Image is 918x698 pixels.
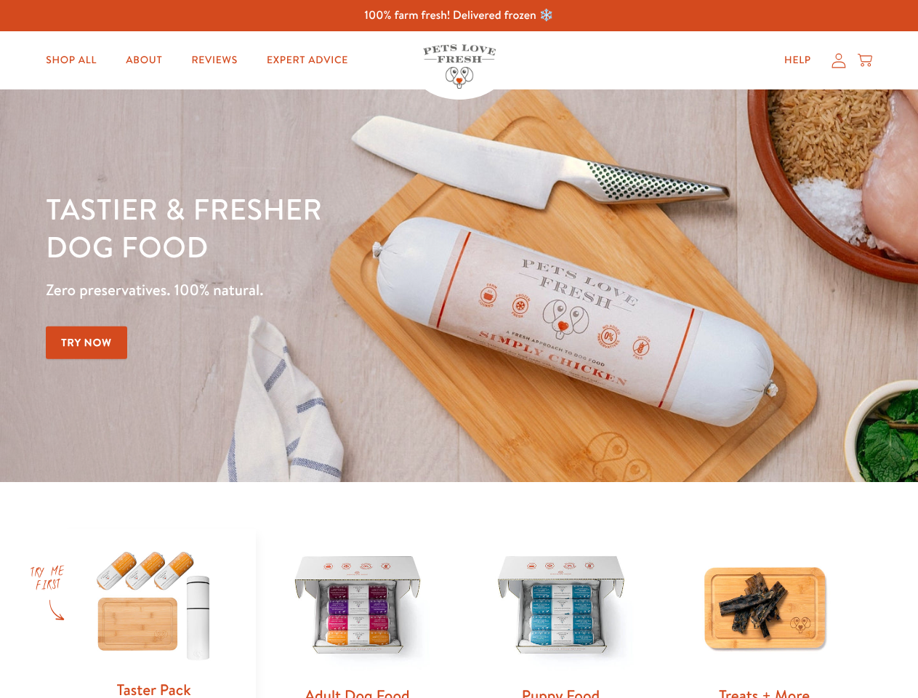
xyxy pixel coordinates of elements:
a: Try Now [46,326,127,359]
a: Expert Advice [255,46,360,75]
a: Help [773,46,823,75]
img: Pets Love Fresh [423,44,496,89]
p: Zero preservatives. 100% natural. [46,277,597,303]
a: About [114,46,174,75]
h1: Tastier & fresher dog food [46,190,597,265]
a: Shop All [34,46,108,75]
a: Reviews [180,46,249,75]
